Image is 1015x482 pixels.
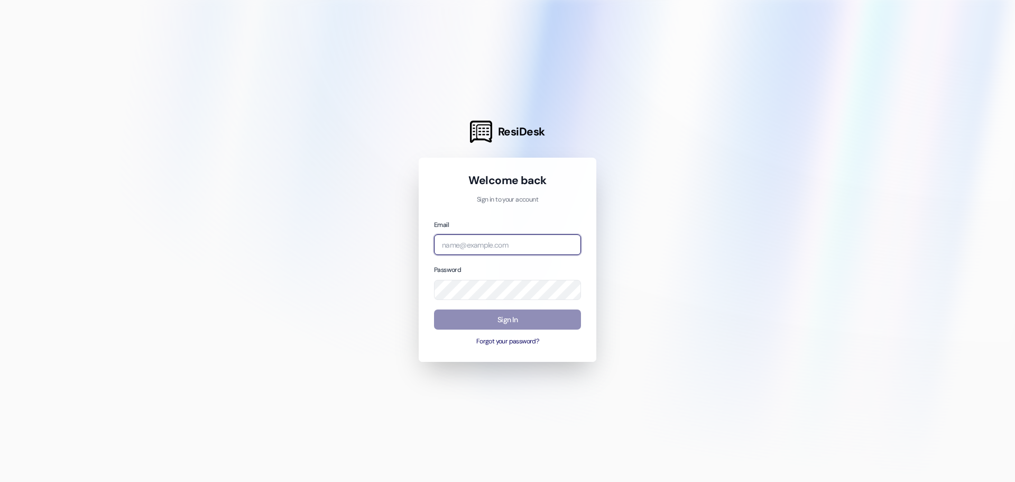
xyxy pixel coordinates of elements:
h1: Welcome back [434,173,581,188]
p: Sign in to your account [434,195,581,205]
button: Forgot your password? [434,337,581,347]
label: Email [434,221,449,229]
span: ResiDesk [498,124,545,139]
label: Password [434,266,461,274]
input: name@example.com [434,234,581,255]
button: Sign In [434,310,581,330]
img: ResiDesk Logo [470,121,492,143]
